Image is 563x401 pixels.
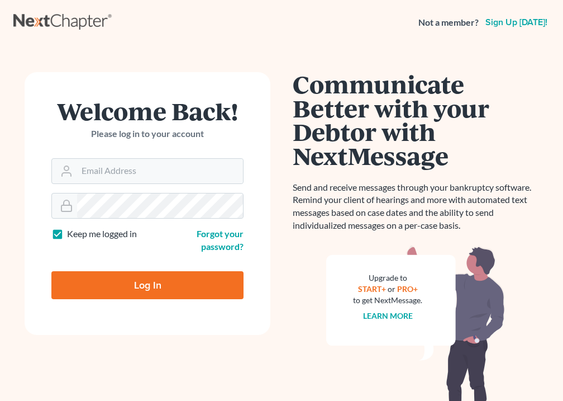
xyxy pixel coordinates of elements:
input: Email Address [77,159,243,183]
div: Upgrade to [353,272,422,284]
h1: Communicate Better with your Debtor with NextMessage [293,72,538,168]
p: Please log in to your account [51,128,244,140]
p: Send and receive messages through your bankruptcy software. Remind your client of hearings and mo... [293,181,538,232]
label: Keep me logged in [67,228,137,240]
a: START+ [358,284,386,294]
a: Sign up [DATE]! [483,18,550,27]
span: or [388,284,395,294]
strong: Not a member? [418,16,479,29]
a: PRO+ [397,284,418,294]
h1: Welcome Back! [51,99,244,123]
input: Log In [51,271,244,299]
a: Forgot your password? [197,228,244,252]
a: Learn more [363,311,413,320]
div: to get NextMessage. [353,295,422,306]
